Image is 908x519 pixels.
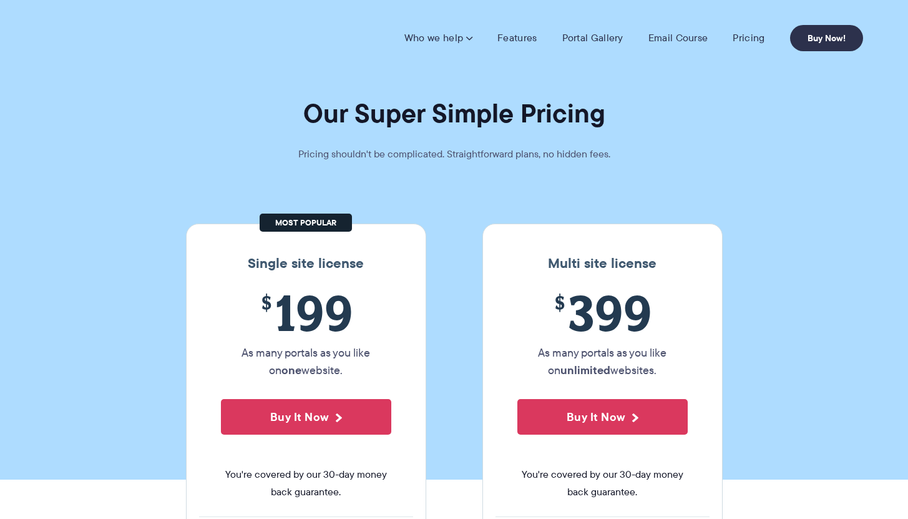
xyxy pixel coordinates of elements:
p: Pricing shouldn't be complicated. Straightforward plans, no hidden fees. [267,146,642,163]
a: Features [497,32,537,44]
a: Email Course [648,32,708,44]
span: 399 [517,284,688,341]
p: As many portals as you like on websites. [517,344,688,379]
p: As many portals as you like on website. [221,344,391,379]
button: Buy It Now [221,399,391,435]
strong: one [281,362,301,378]
strong: unlimited [560,362,610,378]
button: Buy It Now [517,399,688,435]
a: Who we help [404,32,472,44]
span: 199 [221,284,391,341]
h3: Multi site license [495,255,710,272]
a: Portal Gallery [562,32,623,44]
a: Buy Now! [790,25,863,51]
span: You're covered by our 30-day money back guarantee. [517,466,688,501]
a: Pricing [733,32,764,44]
h3: Single site license [199,255,413,272]
span: You're covered by our 30-day money back guarantee. [221,466,391,501]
